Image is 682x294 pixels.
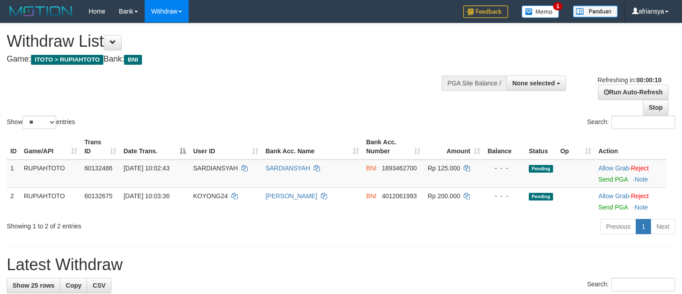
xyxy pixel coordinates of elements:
[20,187,81,215] td: RUPIAHTOTO
[7,160,20,188] td: 1
[631,165,649,172] a: Reject
[463,5,508,18] img: Feedback.jpg
[93,282,106,289] span: CSV
[587,116,675,129] label: Search:
[22,116,56,129] select: Showentries
[20,160,81,188] td: RUPIAHTOTO
[635,204,648,211] a: Note
[7,4,75,18] img: MOTION_logo.png
[363,134,424,160] th: Bank Acc. Number: activate to sort column ascending
[651,219,675,234] a: Next
[600,219,636,234] a: Previous
[7,134,20,160] th: ID
[424,134,484,160] th: Amount: activate to sort column ascending
[525,134,557,160] th: Status
[193,165,238,172] span: SARDIANSYAH
[193,192,228,200] span: KOYONG24
[266,165,310,172] a: SARDIANSYAH
[512,80,555,87] span: None selected
[598,192,631,200] span: ·
[529,165,553,173] span: Pending
[573,5,618,18] img: panduan.png
[7,55,446,64] h4: Game: Bank:
[190,134,262,160] th: User ID: activate to sort column ascending
[598,176,628,183] a: Send PGA
[382,192,417,200] span: Copy 4012061993 to clipboard
[84,192,112,200] span: 60132675
[60,278,87,293] a: Copy
[636,219,651,234] a: 1
[598,165,631,172] span: ·
[487,192,522,200] div: - - -
[124,192,169,200] span: [DATE] 10:03:36
[428,192,460,200] span: Rp 200.000
[31,55,103,65] span: ITOTO > RUPIAHTOTO
[366,165,376,172] span: BNI
[636,76,661,84] strong: 00:00:10
[522,5,559,18] img: Button%20Memo.svg
[635,176,648,183] a: Note
[7,256,675,274] h1: Latest Withdraw
[611,278,675,291] input: Search:
[20,134,81,160] th: Game/API: activate to sort column ascending
[262,134,363,160] th: Bank Acc. Name: activate to sort column ascending
[7,187,20,215] td: 2
[557,134,595,160] th: Op: activate to sort column ascending
[595,187,667,215] td: ·
[7,32,446,50] h1: Withdraw List
[643,100,669,115] a: Stop
[84,165,112,172] span: 60132486
[506,76,566,91] button: None selected
[7,218,278,231] div: Showing 1 to 2 of 2 entries
[66,282,81,289] span: Copy
[442,76,506,91] div: PGA Site Balance /
[598,192,629,200] a: Allow Grab
[266,192,317,200] a: [PERSON_NAME]
[587,278,675,291] label: Search:
[124,55,142,65] span: BNI
[366,192,376,200] span: BNI
[81,134,120,160] th: Trans ID: activate to sort column ascending
[7,278,60,293] a: Show 25 rows
[13,282,54,289] span: Show 25 rows
[124,165,169,172] span: [DATE] 10:02:43
[120,134,190,160] th: Date Trans.: activate to sort column descending
[87,278,111,293] a: CSV
[595,160,667,188] td: ·
[484,134,525,160] th: Balance
[428,165,460,172] span: Rp 125.000
[529,193,553,200] span: Pending
[382,165,417,172] span: Copy 1893462700 to clipboard
[598,204,628,211] a: Send PGA
[595,134,667,160] th: Action
[553,2,562,10] span: 1
[611,116,675,129] input: Search:
[598,85,669,100] a: Run Auto-Refresh
[7,116,75,129] label: Show entries
[598,76,661,84] span: Refreshing in:
[487,164,522,173] div: - - -
[598,165,629,172] a: Allow Grab
[631,192,649,200] a: Reject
